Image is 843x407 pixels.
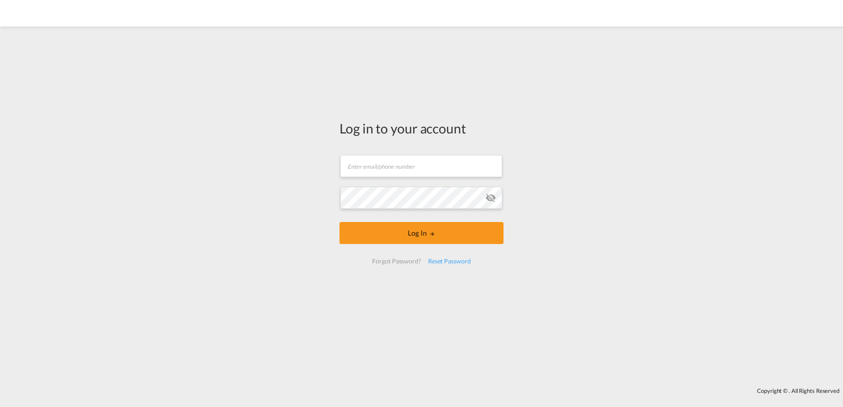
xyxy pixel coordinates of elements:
div: Log in to your account [339,119,504,137]
button: LOGIN [339,222,504,244]
div: Reset Password [425,253,474,269]
md-icon: icon-eye-off [485,192,496,203]
input: Enter email/phone number [340,155,502,177]
div: Forgot Password? [369,253,424,269]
